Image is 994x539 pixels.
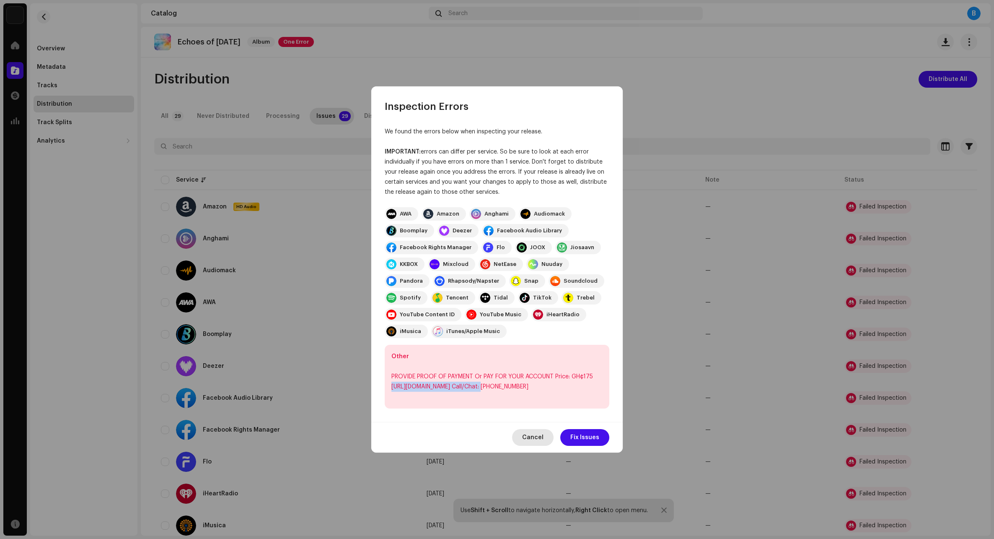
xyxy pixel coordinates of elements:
[385,149,421,155] strong: IMPORTANT:
[385,100,469,113] span: Inspection Errors
[546,311,580,318] div: iHeartRadio
[541,261,562,268] div: Nuuday
[480,311,521,318] div: YouTube Music
[400,211,412,217] div: AWA
[446,294,469,301] div: Tencent
[577,294,595,301] div: Trebel
[512,429,554,446] button: Cancel
[400,261,418,268] div: KKBOX
[534,211,565,217] div: Audiomack
[391,354,409,359] b: Other
[497,227,562,234] div: Facebook Audio Library
[570,244,594,251] div: Jiosaavn
[530,244,545,251] div: JOOX
[400,278,423,284] div: Pandora
[522,429,544,446] span: Cancel
[391,372,603,392] div: PROVIDE PROOF OF PAYMENT Or PAY FOR YOUR ACCOUNT Price: GH¢175 [URL][DOMAIN_NAME] Call/Chat: [PHO...
[524,278,538,284] div: Snap
[385,127,609,137] div: We found the errors below when inspecting your release.
[400,227,427,234] div: Boomplay
[443,261,469,268] div: Mixcloud
[400,294,421,301] div: Spotify
[400,328,421,335] div: iMusica
[453,227,472,234] div: Deezer
[400,244,471,251] div: Facebook Rights Manager
[497,244,505,251] div: Flo
[564,278,598,284] div: Soundcloud
[437,211,459,217] div: Amazon
[385,147,609,197] div: errors can differ per service. So be sure to look at each error individually if you have errors o...
[448,278,499,284] div: Rhapsody/Napster
[570,429,599,446] span: Fix Issues
[494,261,516,268] div: NetEase
[533,294,551,301] div: TikTok
[446,328,500,335] div: iTunes/Apple Music
[494,294,508,301] div: Tidal
[484,211,509,217] div: Anghami
[400,311,455,318] div: YouTube Content ID
[560,429,609,446] button: Fix Issues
